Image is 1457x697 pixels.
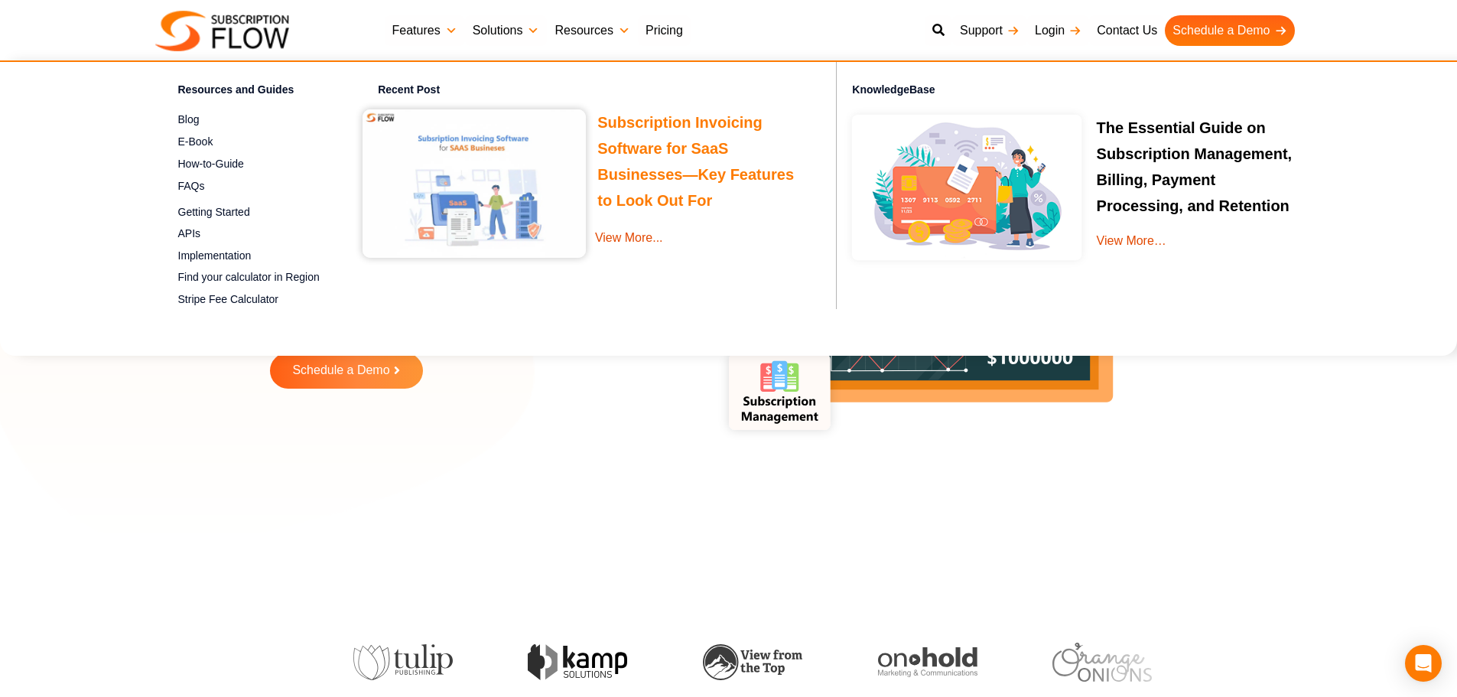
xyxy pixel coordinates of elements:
img: onhold-marketing [859,647,958,678]
span: Blog [178,112,200,128]
span: How-to-Guide [178,156,244,172]
span: E-Book [178,134,213,150]
a: APIs [178,225,325,243]
a: View More… [1097,234,1166,247]
h4: Resources and Guides [178,81,325,103]
a: Resources [547,15,637,46]
img: Subscriptionflow [155,11,289,51]
span: Schedule a Demo [292,364,389,377]
a: FAQs [178,177,325,195]
a: Schedule a Demo [1165,15,1294,46]
a: Find your calculator in Region [178,269,325,287]
img: view-from-the-top [685,644,784,680]
a: View More... [595,227,809,271]
a: Subscription Invoicing Software for SaaS Businesses—Key Features to Look Out For [597,114,794,213]
img: Online-recurring-Billing-software [844,107,1088,268]
a: Blog [178,111,325,129]
a: Login [1027,15,1089,46]
h4: Recent Post [378,81,824,103]
a: Solutions [465,15,548,46]
img: orange-onions [1034,643,1133,682]
span: Getting Started [178,204,250,220]
a: Support [952,15,1027,46]
span: FAQs [178,178,205,194]
span: Implementation [178,248,252,264]
h4: KnowledgeBase [852,73,1321,107]
img: kamp-solution [509,644,609,680]
img: tulip-publishing [335,644,434,681]
a: Features [385,15,465,46]
a: How-to-Guide [178,155,325,173]
p: The Essential Guide on Subscription Management, Billing, Payment Processing, and Retention [1097,115,1299,219]
a: Schedule a Demo [270,353,423,389]
a: E-Book [178,132,325,151]
div: Open Intercom Messenger [1405,645,1442,682]
a: Contact Us [1089,15,1165,46]
img: Subscription Invoicing Software for SaaS Businesses [363,109,586,259]
a: Stripe Fee Calculator [178,291,325,309]
a: Pricing [638,15,691,46]
a: Getting Started [178,203,325,221]
a: Implementation [178,246,325,265]
span: APIs [178,226,201,242]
